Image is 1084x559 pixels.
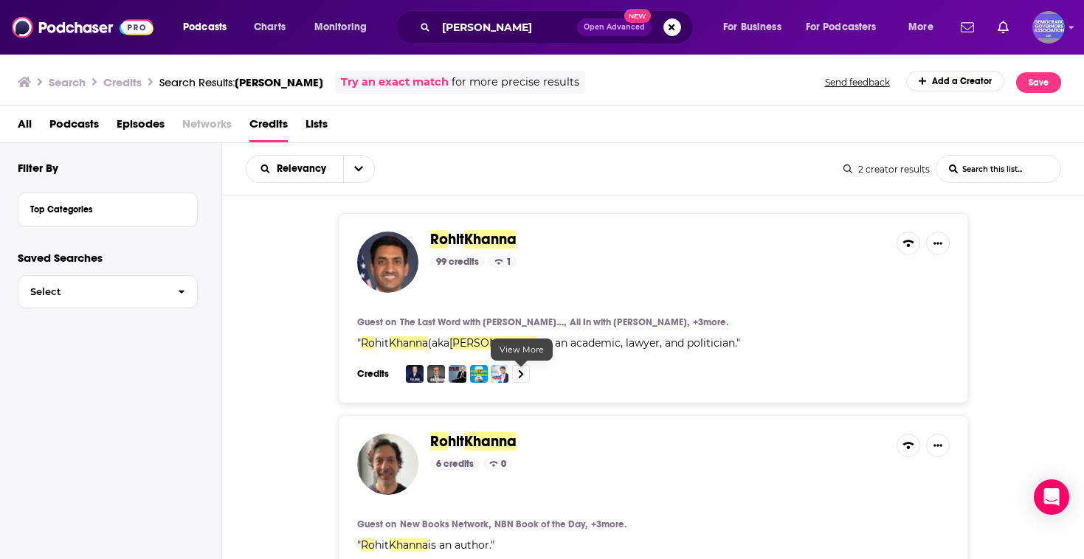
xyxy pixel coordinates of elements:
[117,112,165,142] a: Episodes
[1016,72,1061,93] button: Save
[159,75,323,89] a: Search Results:[PERSON_NAME]
[18,275,198,308] button: Select
[448,432,464,451] span: hit
[375,538,389,552] span: hit
[357,434,418,495] img: Rohit Khanna
[400,316,566,328] h4: The Last Word with [PERSON_NAME]…,
[389,336,428,350] span: Khanna
[1032,11,1065,44] img: User Profile
[430,230,448,249] span: Ro
[357,518,396,530] h4: Guest on
[926,434,950,457] button: Show More Button
[908,17,933,38] span: More
[537,336,736,350] span: ) is an academic, lawyer, and politician.
[305,112,328,142] a: Lists
[926,232,950,255] button: Show More Button
[955,15,980,40] a: Show notifications dropdown
[357,316,396,328] h4: Guest on
[173,15,246,39] button: open menu
[428,538,491,552] span: is an author.
[254,17,286,38] span: Charts
[235,75,323,89] span: [PERSON_NAME]
[12,13,153,41] img: Podchaser - Follow, Share and Rate Podcasts
[49,112,99,142] a: Podcasts
[449,336,537,350] span: [PERSON_NAME]
[406,365,424,383] img: The Last Word with Lawrence O’Donnell
[343,156,374,182] button: open menu
[723,17,781,38] span: For Business
[843,164,930,175] div: 2 creator results
[570,316,689,328] a: All In with Chris Hayes
[452,74,579,91] span: for more precise results
[992,15,1015,40] a: Show notifications dropdown
[436,15,577,39] input: Search podcasts, credits, & more...
[400,518,491,530] a: New Books Network
[357,336,740,350] span: " "
[1034,479,1069,515] div: Open Intercom Messenger
[183,17,227,38] span: Podcasts
[491,338,553,361] div: View More
[159,75,323,89] div: Search Results:
[427,365,445,383] img: All In with Chris Hayes
[314,17,367,38] span: Monitoring
[18,161,58,175] h2: Filter By
[577,18,652,36] button: Open AdvancedNew
[430,434,517,450] a: RohitKhanna
[464,432,517,451] span: Khanna
[449,365,466,383] img: Real Time with Bill Maher
[246,164,343,174] button: open menu
[430,232,517,248] a: RohitKhanna
[357,232,418,293] img: Rohit Khanna
[30,204,176,215] div: Top Categories
[591,518,626,530] a: +3more.
[182,112,232,142] span: Networks
[49,75,86,89] h3: Search
[341,74,449,91] a: Try an exact match
[18,112,32,142] a: All
[430,458,480,470] div: 6 credits
[1032,11,1065,44] span: Logged in as DemGovs-Hamelburg
[361,336,375,350] span: Ro
[494,518,587,530] h4: NBN Book of the Day,
[470,365,488,383] img: Pod Save America
[584,24,645,31] span: Open Advanced
[693,316,728,328] a: +3more.
[375,336,389,350] span: hit
[244,15,294,39] a: Charts
[400,518,491,530] h4: New Books Network,
[906,71,1005,91] a: Add a Creator
[430,256,485,268] div: 99 credits
[821,71,894,94] button: Send feedback
[389,538,428,552] span: Khanna
[400,316,566,328] a: The Last Word with Lawrence O’Donnell
[570,316,689,328] h4: All In with [PERSON_NAME],
[491,365,508,383] img: This Week with George Stephanopoulos
[806,17,877,38] span: For Podcasters
[249,112,288,142] a: Credits
[361,538,375,552] span: Ro
[18,251,198,265] p: Saved Searches
[483,458,512,470] div: 0
[448,230,464,249] span: hit
[430,432,448,451] span: Ro
[1032,11,1065,44] button: Show profile menu
[494,518,587,530] a: NBN Book of the Day
[18,287,166,296] span: Select
[624,9,651,23] span: New
[898,15,952,39] button: open menu
[277,164,331,174] span: Relevancy
[796,15,898,39] button: open menu
[246,155,375,183] h2: Choose List sort
[357,538,494,552] span: " "
[410,10,708,44] div: Search podcasts, credits, & more...
[713,15,800,39] button: open menu
[428,336,449,350] span: (aka
[357,368,394,380] h3: Credits
[464,230,517,249] span: Khanna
